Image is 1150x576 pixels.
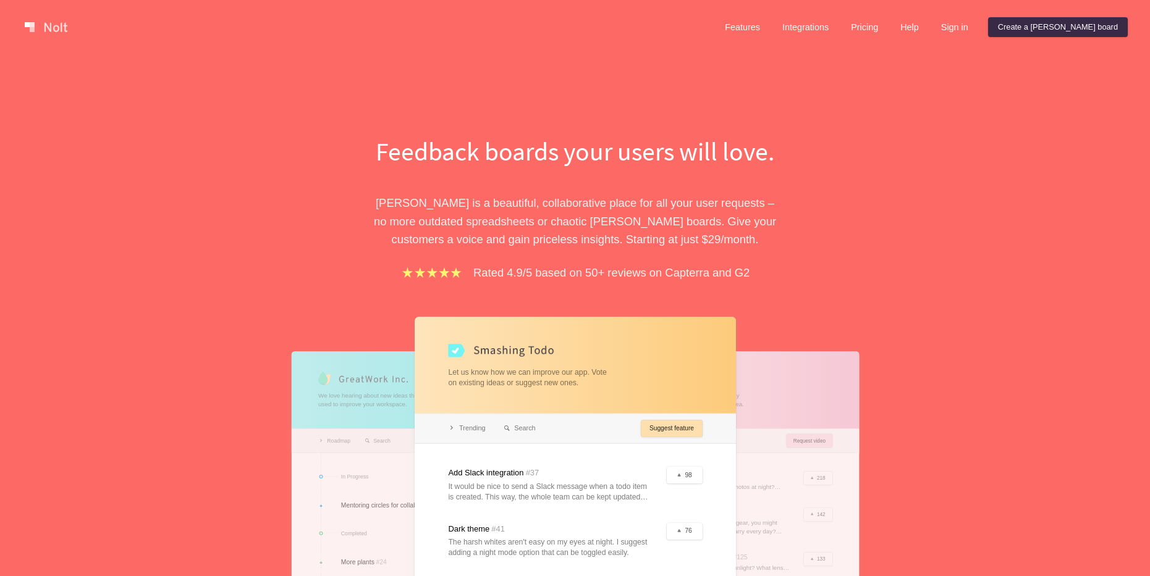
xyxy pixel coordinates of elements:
p: [PERSON_NAME] is a beautiful, collaborative place for all your user requests – no more outdated s... [362,194,789,248]
a: Integrations [772,17,839,37]
a: Create a [PERSON_NAME] board [988,17,1128,37]
p: Rated 4.9/5 based on 50+ reviews on Capterra and G2 [473,264,750,282]
a: Pricing [841,17,888,37]
a: Help [890,17,929,37]
img: stars.b067e34983.png [400,265,463,280]
h1: Feedback boards your users will love. [362,133,789,169]
a: Features [715,17,770,37]
a: Sign in [931,17,978,37]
